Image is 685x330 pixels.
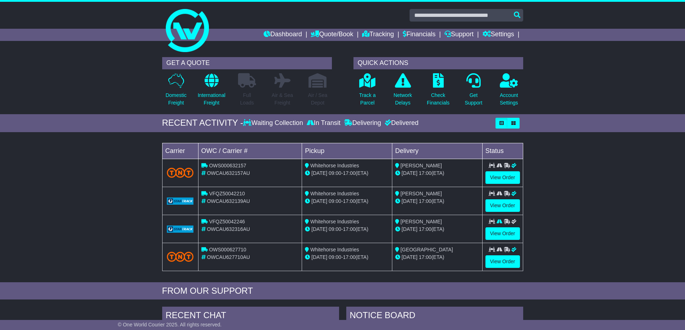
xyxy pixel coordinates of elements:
[383,119,419,127] div: Delivered
[209,191,245,196] span: VFQZ50042210
[207,170,250,176] span: OWCAU632157AU
[393,73,412,111] a: NetworkDelays
[305,197,389,205] div: - (ETA)
[485,255,520,268] a: View Order
[395,169,479,177] div: (ETA)
[483,29,514,41] a: Settings
[310,163,359,168] span: Whitehorse Industries
[464,73,483,111] a: GetSupport
[198,92,225,107] p: International Freight
[198,143,302,159] td: OWC / Carrier #
[310,191,359,196] span: Whitehorse Industries
[209,247,246,252] span: OWS000627710
[402,226,417,232] span: [DATE]
[311,254,327,260] span: [DATE]
[401,163,442,168] span: [PERSON_NAME]
[207,226,250,232] span: OWCAU632316AU
[444,29,474,41] a: Support
[310,219,359,224] span: Whitehorse Industries
[209,163,246,168] span: OWS000632157
[402,254,417,260] span: [DATE]
[308,92,328,107] p: Air / Sea Depot
[243,119,305,127] div: Waiting Collection
[427,92,449,107] p: Check Financials
[162,118,243,128] div: RECENT ACTIVITY -
[272,92,293,107] p: Air & Sea Freight
[419,254,431,260] span: 17:00
[264,29,302,41] a: Dashboard
[499,73,519,111] a: AccountSettings
[207,198,250,204] span: OWCAU632139AU
[329,198,341,204] span: 09:00
[162,307,339,326] div: RECENT CHAT
[305,169,389,177] div: - (ETA)
[207,254,250,260] span: OWCAU627710AU
[343,254,356,260] span: 17:00
[209,219,245,224] span: VFQZ50042246
[401,191,442,196] span: [PERSON_NAME]
[500,92,518,107] p: Account Settings
[395,226,479,233] div: (ETA)
[485,227,520,240] a: View Order
[342,119,383,127] div: Delivering
[311,29,353,41] a: Quote/Book
[402,198,417,204] span: [DATE]
[329,170,341,176] span: 09:00
[346,307,523,326] div: NOTICE BOARD
[305,226,389,233] div: - (ETA)
[359,73,376,111] a: Track aParcel
[167,226,194,233] img: GetCarrierServiceLogo
[343,198,356,204] span: 17:00
[167,197,194,205] img: GetCarrierServiceLogo
[353,57,523,69] div: QUICK ACTIONS
[419,170,431,176] span: 17:00
[419,198,431,204] span: 17:00
[426,73,450,111] a: CheckFinancials
[392,143,482,159] td: Delivery
[343,170,356,176] span: 17:00
[403,29,435,41] a: Financials
[162,57,332,69] div: GET A QUOTE
[329,254,341,260] span: 09:00
[167,252,194,261] img: TNT_Domestic.png
[310,247,359,252] span: Whitehorse Industries
[197,73,226,111] a: InternationalFreight
[485,171,520,184] a: View Order
[305,119,342,127] div: In Transit
[393,92,412,107] p: Network Delays
[302,143,392,159] td: Pickup
[305,254,389,261] div: - (ETA)
[238,92,256,107] p: Full Loads
[311,198,327,204] span: [DATE]
[162,286,523,296] div: FROM OUR SUPPORT
[362,29,394,41] a: Tracking
[395,254,479,261] div: (ETA)
[401,219,442,224] span: [PERSON_NAME]
[402,170,417,176] span: [DATE]
[165,73,187,111] a: DomesticFreight
[359,92,376,107] p: Track a Parcel
[162,143,198,159] td: Carrier
[485,199,520,212] a: View Order
[401,247,453,252] span: [GEOGRAPHIC_DATA]
[329,226,341,232] span: 09:00
[465,92,482,107] p: Get Support
[311,226,327,232] span: [DATE]
[343,226,356,232] span: 17:00
[395,197,479,205] div: (ETA)
[311,170,327,176] span: [DATE]
[167,168,194,177] img: TNT_Domestic.png
[118,322,222,327] span: © One World Courier 2025. All rights reserved.
[419,226,431,232] span: 17:00
[482,143,523,159] td: Status
[165,92,186,107] p: Domestic Freight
